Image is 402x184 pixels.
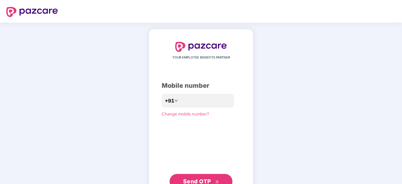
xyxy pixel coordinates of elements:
a: Change mobile number? [162,111,209,116]
span: down [174,99,178,103]
span: +91 [165,97,174,105]
img: logo [175,42,227,52]
div: Mobile number [162,81,240,91]
img: logo [6,7,58,17]
span: YOUR EMPLOYEE BENEFITS PARTNER [172,55,230,60]
span: double-right [215,180,219,184]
